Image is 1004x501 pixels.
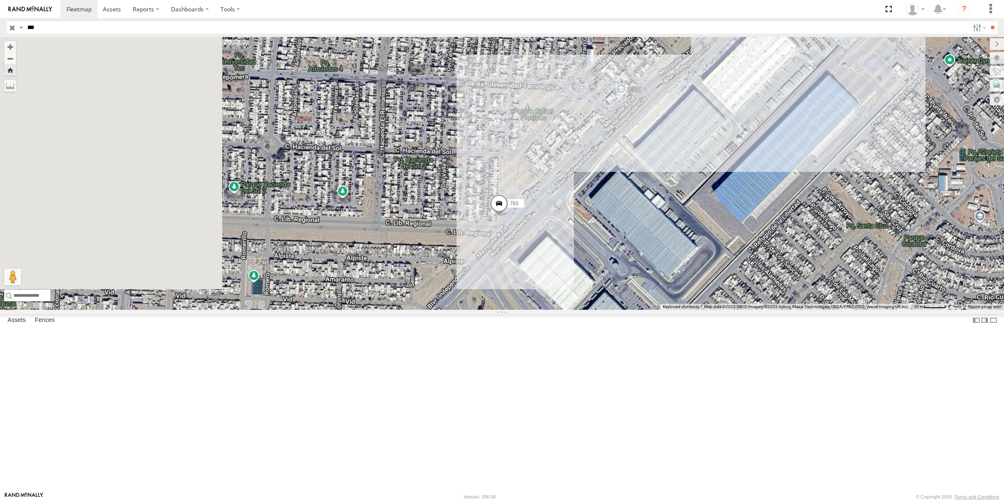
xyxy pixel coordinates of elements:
span: 50 m [914,304,924,309]
label: Dock Summary Table to the Right [980,314,989,326]
button: Keyboard shortcuts [663,304,699,310]
label: Map Settings [990,94,1004,105]
label: Assets [3,314,30,326]
span: 763 [510,200,518,206]
button: Map Scale: 50 m per 49 pixels [912,304,949,310]
button: Drag Pegman onto the map to open Street View [4,269,21,285]
label: Fences [31,314,59,326]
label: Search Filter Options [970,21,988,34]
label: Measure [4,80,16,92]
a: Visit our Website [5,493,43,501]
button: Zoom in [4,41,16,53]
i: ? [957,3,971,16]
label: Hide Summary Table [989,314,998,326]
label: Dock Summary Table to the Left [972,314,980,326]
label: Search Query [18,21,24,34]
button: Zoom Home [4,64,16,76]
div: © Copyright 2025 - [916,494,999,499]
button: Zoom out [4,53,16,64]
div: Roberto Garcia [903,3,928,16]
div: Version: 306.00 [464,494,496,499]
img: rand-logo.svg [8,6,52,12]
a: Terms (opens in new tab) [953,305,962,309]
span: Map data ©2025 INEGI Imagery ©2025 Airbus, Maxar Technologies, USDA/FPAC/GEO, Vexcel Imaging US, ... [704,304,909,309]
a: Report a map error [968,304,1001,309]
a: Terms and Conditions [955,494,999,499]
